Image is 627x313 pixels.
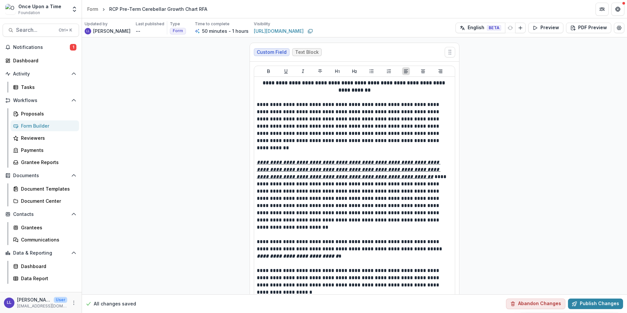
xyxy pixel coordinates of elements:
div: Proposals [21,110,74,117]
div: Ctrl + K [57,27,73,34]
div: Communications [21,236,74,243]
button: Align Center [419,67,427,75]
button: Align Left [402,67,410,75]
div: Payments [21,147,74,154]
p: [PERSON_NAME] [17,296,51,303]
div: Document Center [21,198,74,204]
a: Payments [10,145,79,156]
p: 50 minutes - 1 hours [202,28,249,34]
button: PDF Preview [566,23,611,33]
a: Reviewers [10,133,79,143]
button: Bold [265,67,273,75]
button: Publish Changes [568,299,623,309]
div: Reviewers [21,135,74,141]
a: Form Builder [10,120,79,131]
p: Updated by [85,21,108,27]
div: RCP Pre-Term Cerebellar Growth Chart RFA [109,6,207,12]
p: [EMAIL_ADDRESS][DOMAIN_NAME] [17,303,67,309]
a: [URL][DOMAIN_NAME] [254,28,304,34]
button: Partners [596,3,609,16]
span: Data & Reporting [13,250,69,256]
a: Document Templates [10,183,79,194]
span: Notifications [13,45,70,50]
p: User [54,297,67,303]
button: Open Contacts [3,209,79,219]
p: Time to complete [195,21,230,27]
div: Data Report [21,275,74,282]
a: Grantee Reports [10,157,79,168]
button: Copy link [306,27,314,35]
span: Workflows [13,98,69,103]
button: English BETA [455,23,505,33]
span: Documents [13,173,69,178]
nav: breadcrumb [85,4,210,14]
p: Last published [136,21,164,27]
span: Activity [13,71,69,77]
span: Search... [16,27,55,33]
button: Abandon Changes [506,299,565,309]
button: Move field [445,47,455,57]
button: Open entity switcher [70,3,79,16]
div: Lauryn Lents [86,30,90,32]
p: Visibility [254,21,270,27]
div: Dashboard [13,57,74,64]
a: Grantees [10,222,79,233]
button: Strike [316,67,324,75]
button: Refresh Translation [505,23,516,33]
span: 1 [70,44,76,51]
button: Underline [282,67,290,75]
div: Grantees [21,224,74,231]
p: Type [170,21,180,27]
span: Custom Field [257,50,287,55]
div: Form [87,6,98,12]
a: Data Report [10,273,79,284]
a: Proposals [10,108,79,119]
div: Once Upon a Time [18,3,61,10]
button: Edit Form Settings [614,23,624,33]
button: Add Language [515,23,526,33]
button: Open Documents [3,170,79,181]
span: Contacts [13,212,69,217]
a: Tasks [10,82,79,93]
button: Open Workflows [3,95,79,106]
button: Get Help [611,3,624,16]
div: Grantee Reports [21,159,74,166]
div: Form Builder [21,122,74,129]
button: Heading 2 [351,67,358,75]
button: Align Right [436,67,444,75]
p: All changes saved [94,301,136,307]
button: Bullet List [368,67,375,75]
p: [PERSON_NAME] [93,28,131,34]
div: Dashboard [21,263,74,270]
button: Search... [3,24,79,37]
a: Communications [10,234,79,245]
p: -- [136,28,140,34]
a: Dashboard [10,261,79,272]
button: Open Activity [3,69,79,79]
button: Italicize [299,67,307,75]
button: Open Data & Reporting [3,248,79,258]
button: Heading 1 [334,67,341,75]
a: Form [85,4,101,14]
div: Tasks [21,84,74,91]
button: Notifications1 [3,42,79,52]
div: Document Templates [21,185,74,192]
span: Text Block [295,50,319,55]
a: Document Center [10,196,79,206]
button: Preview [528,23,563,33]
img: Once Upon a Time [5,4,16,14]
span: Form [173,29,183,33]
button: More [70,299,78,307]
button: Ordered List [385,67,393,75]
span: Foundation [18,10,40,16]
div: Lauryn Lents [7,301,11,305]
a: Dashboard [3,55,79,66]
